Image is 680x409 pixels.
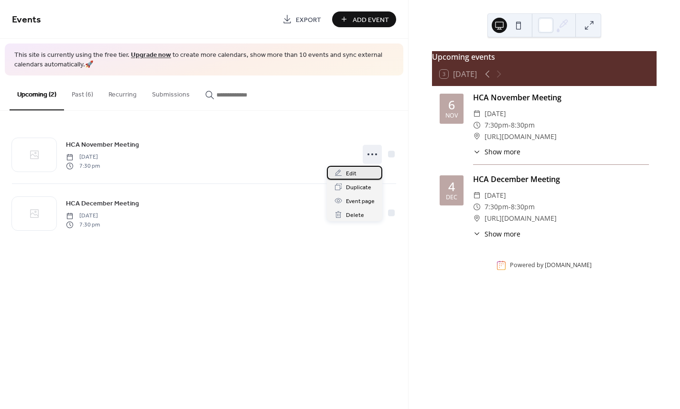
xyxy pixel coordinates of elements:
[473,119,481,131] div: ​
[66,139,139,150] a: HCA November Meeting
[473,108,481,119] div: ​
[101,75,144,109] button: Recurring
[353,15,389,25] span: Add Event
[485,190,506,201] span: [DATE]
[473,92,649,103] div: HCA November Meeting
[473,131,481,142] div: ​
[66,199,139,209] span: HCA December Meeting
[66,220,100,229] span: 7:30 pm
[485,213,557,224] span: [URL][DOMAIN_NAME]
[485,119,508,131] span: 7:30pm
[296,15,321,25] span: Export
[473,229,520,239] button: ​Show more
[66,153,100,161] span: [DATE]
[346,183,371,193] span: Duplicate
[10,75,64,110] button: Upcoming (2)
[64,75,101,109] button: Past (6)
[473,213,481,224] div: ​
[448,181,455,193] div: 4
[346,210,364,220] span: Delete
[346,169,356,179] span: Edit
[131,49,171,62] a: Upgrade now
[12,11,41,29] span: Events
[473,147,520,157] button: ​Show more
[446,194,457,201] div: Dec
[485,131,557,142] span: [URL][DOMAIN_NAME]
[275,11,328,27] a: Export
[485,147,520,157] span: Show more
[508,119,511,131] span: -
[508,201,511,213] span: -
[432,51,657,63] div: Upcoming events
[66,212,100,220] span: [DATE]
[485,229,520,239] span: Show more
[511,201,535,213] span: 8:30pm
[473,173,649,185] div: HCA December Meeting
[448,99,455,111] div: 6
[332,11,396,27] button: Add Event
[473,201,481,213] div: ​
[66,140,139,150] span: HCA November Meeting
[14,51,394,69] span: This site is currently using the free tier. to create more calendars, show more than 10 events an...
[511,119,535,131] span: 8:30pm
[485,108,506,119] span: [DATE]
[346,196,375,206] span: Event page
[510,261,592,269] div: Powered by
[473,147,481,157] div: ​
[445,113,458,119] div: Nov
[144,75,197,109] button: Submissions
[473,229,481,239] div: ​
[473,190,481,201] div: ​
[545,261,592,269] a: [DOMAIN_NAME]
[66,161,100,170] span: 7:30 pm
[485,201,508,213] span: 7:30pm
[66,198,139,209] a: HCA December Meeting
